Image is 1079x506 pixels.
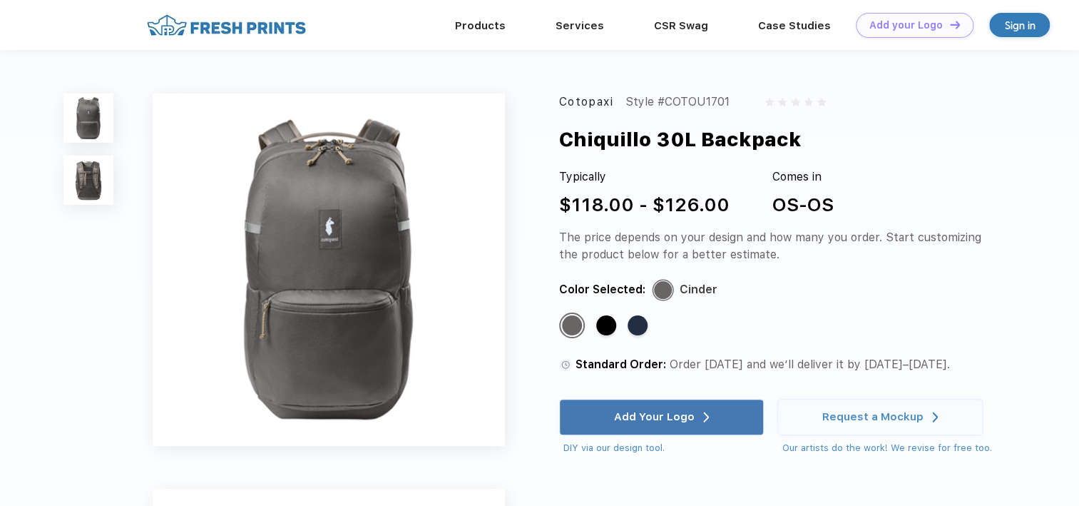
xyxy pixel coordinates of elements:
img: gray_star.svg [765,98,774,106]
div: OS-OS [772,191,834,218]
span: Order [DATE] and we’ll deliver it by [DATE]–[DATE]. [670,358,950,371]
img: gray_star.svg [791,98,799,106]
div: Color Selected: [559,281,645,298]
div: Cinder [680,281,717,298]
img: fo%20logo%202.webp [143,13,310,38]
div: Comes in [772,168,834,186]
div: Chiquillo 30L Backpack [559,125,802,154]
div: Cotopaxi [559,93,613,111]
div: Add your Logo [869,19,943,31]
div: Black [596,315,616,335]
img: white arrow [932,412,939,422]
img: DT [950,21,960,29]
div: Request a Mockup [822,410,924,424]
img: gray_star.svg [804,98,813,106]
img: white arrow [703,412,710,422]
a: Products [455,19,506,32]
div: Typically [559,168,730,186]
div: $118.00 - $126.00 [559,191,730,218]
img: gray_star.svg [778,98,787,106]
div: Maritime [628,315,648,335]
div: Our artists do the work! We revise for free too. [782,441,991,455]
div: The price depends on your design and how many you order. Start customizing the product below for ... [559,229,1001,263]
img: gray_star.svg [817,98,826,106]
img: func=resize&h=100 [63,93,113,143]
div: Sign in [1004,17,1035,34]
img: func=resize&h=640 [153,93,505,446]
div: DIY via our design tool. [563,441,764,455]
div: Cinder [562,315,582,335]
span: Standard Order: [576,358,666,371]
img: standard order [559,358,572,371]
div: Style #COTOU1701 [625,93,729,111]
img: func=resize&h=100 [63,156,113,206]
a: Sign in [989,13,1050,37]
div: Add Your Logo [614,410,695,424]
